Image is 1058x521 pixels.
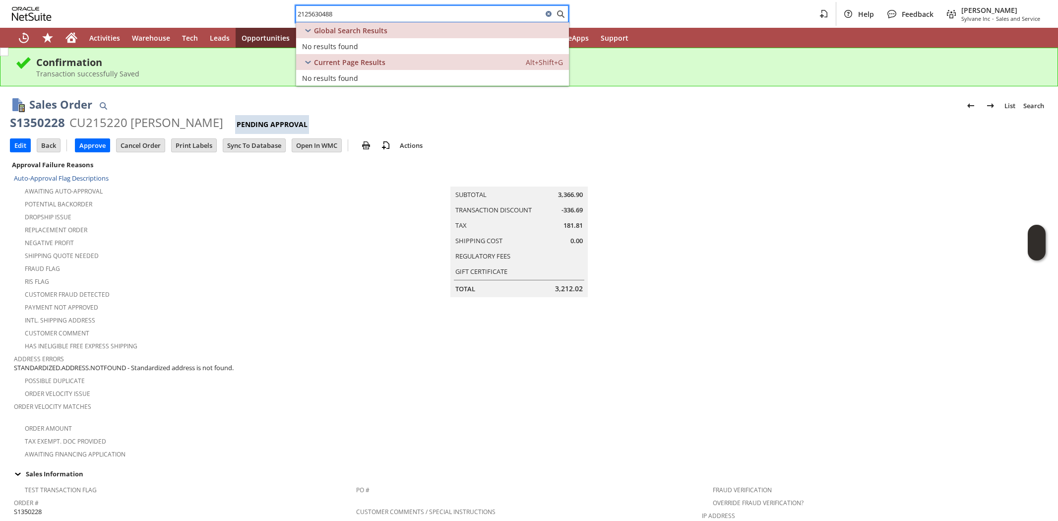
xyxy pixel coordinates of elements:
a: Auto-Approval Flag Descriptions [14,174,109,183]
svg: logo [12,7,52,21]
input: Print Labels [172,139,216,152]
a: Customer Comments / Special Instructions [356,508,496,516]
input: Open In WMC [292,139,341,152]
span: Help [858,9,874,19]
span: Activities [89,33,120,43]
span: 0.00 [570,236,583,246]
span: 181.81 [563,221,583,230]
div: Sales Information [10,467,1044,480]
span: Alt+Shift+G [526,58,563,67]
a: Fraud Flag [25,264,60,273]
img: print.svg [360,139,372,151]
a: Fraud Verification [713,486,772,494]
a: Activities [83,28,126,48]
iframe: Click here to launch Oracle Guided Learning Help Panel [1028,225,1046,260]
span: Sylvane Inc [961,15,990,22]
img: Previous [965,100,977,112]
a: Customer Fraud Detected [25,290,110,299]
span: -336.69 [561,205,583,215]
span: Oracle Guided Learning Widget. To move around, please hold and drag [1028,243,1046,261]
a: Order Velocity Issue [25,390,90,398]
a: Payment not approved [25,303,98,312]
a: Total [455,284,475,293]
a: Intl. Shipping Address [25,316,95,325]
a: PO # [356,486,370,494]
a: Address Errors [14,355,64,363]
a: Awaiting Financing Application [25,450,125,458]
a: Subtotal [455,190,487,199]
input: Approve [75,139,110,152]
span: 3,366.90 [558,190,583,199]
a: Support [595,28,634,48]
a: No results found [296,38,569,54]
a: Awaiting Auto-Approval [25,187,103,195]
input: Cancel Order [117,139,165,152]
span: Sales and Service [996,15,1040,22]
a: Recent Records [12,28,36,48]
span: No results found [302,73,358,83]
span: - [992,15,994,22]
span: 3,212.02 [555,284,583,294]
img: Next [985,100,996,112]
div: CU215220 [PERSON_NAME] [69,115,223,130]
input: Back [37,139,60,152]
a: List [1000,98,1019,114]
svg: Home [65,32,77,44]
a: Gift Certificate [455,267,507,276]
a: Tech [176,28,204,48]
a: Dropship Issue [25,213,71,221]
a: Negative Profit [25,239,74,247]
a: RIS flag [25,277,49,286]
a: Customer Comment [25,329,89,337]
span: SuiteApps [555,33,589,43]
a: Tax [455,221,467,230]
a: Customers [296,28,344,48]
span: Leads [210,33,230,43]
div: Confirmation [36,56,1043,69]
span: Global Search Results [314,26,387,35]
caption: Summary [450,171,588,187]
div: Pending Approval [235,115,309,134]
a: Tax Exempt. Doc Provided [25,437,106,446]
span: STANDARDIZED.ADDRESS.NOTFOUND - Standardized address is not found. [14,363,234,373]
a: Regulatory Fees [455,252,510,260]
a: Shipping Quote Needed [25,252,99,260]
span: [PERSON_NAME] [961,5,1040,15]
input: Sync To Database [223,139,285,152]
a: IP Address [702,512,735,520]
div: S1350228 [10,115,65,130]
span: Feedback [902,9,934,19]
a: Home [60,28,83,48]
a: Override Fraud Verification? [713,499,804,507]
a: Replacement Order [25,226,87,234]
input: Edit [10,139,30,152]
div: Approval Failure Reasons [10,158,352,171]
a: Order Velocity Matches [14,402,91,411]
img: add-record.svg [380,139,392,151]
a: Opportunities [236,28,296,48]
svg: Recent Records [18,32,30,44]
a: Actions [396,141,427,150]
a: Has Ineligible Free Express Shipping [25,342,137,350]
a: Leads [204,28,236,48]
a: Order # [14,499,39,507]
img: Quick Find [97,100,109,112]
a: Transaction Discount [455,205,532,214]
h1: Sales Order [29,96,92,113]
a: Potential Backorder [25,200,92,208]
span: S1350228 [14,507,42,517]
span: Tech [182,33,198,43]
td: Sales Information [10,467,1048,480]
div: Transaction successfully Saved [36,69,1043,78]
svg: Shortcuts [42,32,54,44]
a: Search [1019,98,1048,114]
span: Support [601,33,628,43]
a: Shipping Cost [455,236,502,245]
input: Search [296,8,543,20]
a: Warehouse [126,28,176,48]
a: Possible Duplicate [25,377,85,385]
svg: Search [555,8,566,20]
a: Order Amount [25,424,72,433]
a: SuiteApps [549,28,595,48]
span: Warehouse [132,33,170,43]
